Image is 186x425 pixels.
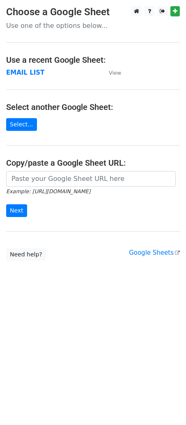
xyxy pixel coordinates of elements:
[6,55,180,65] h4: Use a recent Google Sheet:
[6,21,180,30] p: Use one of the options below...
[6,69,44,76] a: EMAIL LIST
[6,118,37,131] a: Select...
[6,158,180,168] h4: Copy/paste a Google Sheet URL:
[6,204,27,217] input: Next
[6,102,180,112] h4: Select another Google Sheet:
[6,171,176,187] input: Paste your Google Sheet URL here
[101,69,121,76] a: View
[129,249,180,256] a: Google Sheets
[6,248,46,261] a: Need help?
[6,188,90,194] small: Example: [URL][DOMAIN_NAME]
[109,70,121,76] small: View
[6,6,180,18] h3: Choose a Google Sheet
